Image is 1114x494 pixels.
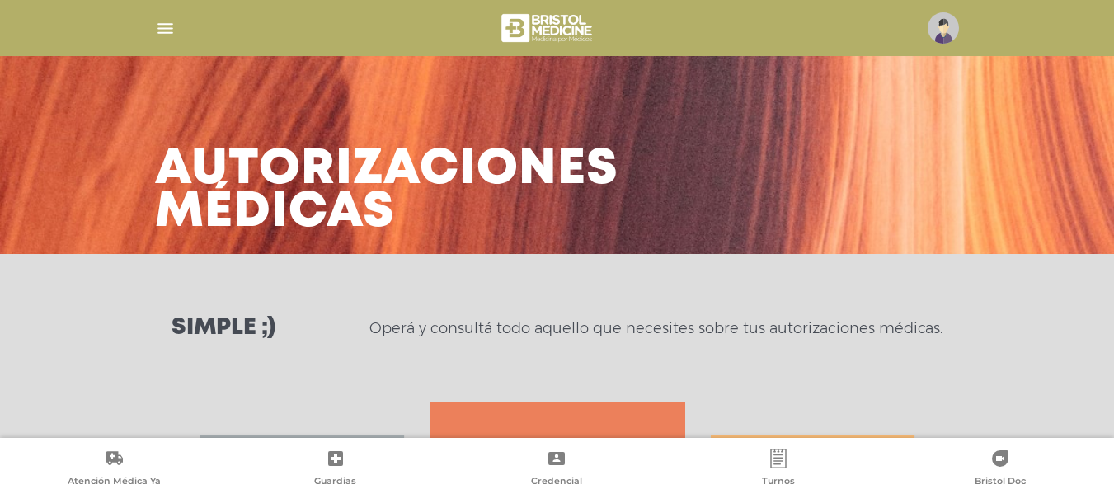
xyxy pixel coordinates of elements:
span: Credencial [531,475,582,490]
a: Atención Médica Ya [3,449,225,491]
img: Cober_menu-lines-white.svg [155,18,176,39]
h3: Autorizaciones médicas [155,148,618,234]
a: Bristol Doc [889,449,1111,491]
a: Guardias [225,449,447,491]
a: Credencial [446,449,668,491]
a: Turnos [668,449,890,491]
span: Guardias [314,475,356,490]
img: profile-placeholder.svg [928,12,959,44]
span: Bristol Doc [975,475,1026,490]
span: Turnos [762,475,795,490]
img: bristol-medicine-blanco.png [499,8,597,48]
span: Atención Médica Ya [68,475,161,490]
p: Operá y consultá todo aquello que necesites sobre tus autorizaciones médicas. [369,318,942,338]
h3: Simple ;) [172,317,275,340]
